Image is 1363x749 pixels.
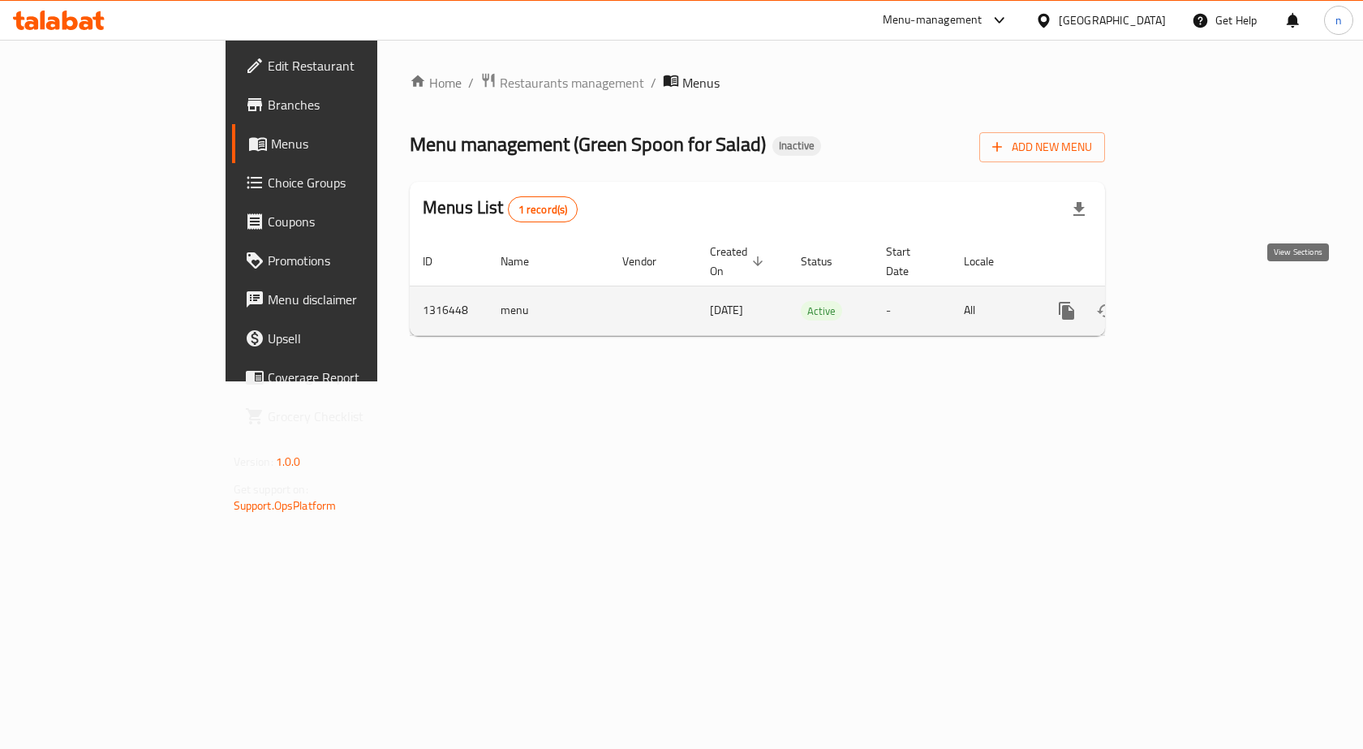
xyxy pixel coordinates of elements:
th: Actions [1034,237,1216,286]
button: Change Status [1086,291,1125,330]
span: Branches [268,95,441,114]
li: / [651,73,656,93]
span: Upsell [268,329,441,348]
a: Coverage Report [232,358,454,397]
span: Restaurants management [500,73,644,93]
td: - [873,286,951,335]
div: Export file [1060,190,1099,229]
span: Edit Restaurant [268,56,441,75]
span: Vendor [622,252,677,271]
button: more [1047,291,1086,330]
span: n [1335,11,1342,29]
div: Total records count [508,196,578,222]
span: Menus [682,73,720,93]
span: Menu disclaimer [268,290,441,309]
span: Choice Groups [268,173,441,192]
a: Promotions [232,241,454,280]
span: Coverage Report [268,368,441,387]
div: Inactive [772,136,821,156]
span: 1.0.0 [276,451,301,472]
span: Name [501,252,550,271]
span: Locale [964,252,1015,271]
span: Add New Menu [992,137,1092,157]
span: Coupons [268,212,441,231]
div: Active [801,301,842,321]
a: Branches [232,85,454,124]
span: Menu management ( Green Spoon for Salad ) [410,126,766,162]
span: Menus [271,134,441,153]
a: Menu disclaimer [232,280,454,319]
span: Start Date [886,242,931,281]
span: Created On [710,242,768,281]
a: Edit Restaurant [232,46,454,85]
span: ID [423,252,454,271]
td: All [951,286,1034,335]
a: Choice Groups [232,163,454,202]
span: [DATE] [710,299,743,321]
a: Grocery Checklist [232,397,454,436]
button: Add New Menu [979,132,1105,162]
span: Promotions [268,251,441,270]
li: / [468,73,474,93]
div: Menu-management [883,11,982,30]
a: Restaurants management [480,72,644,93]
span: Grocery Checklist [268,407,441,426]
a: Support.OpsPlatform [234,495,337,516]
span: Version: [234,451,273,472]
span: 1 record(s) [509,202,578,217]
nav: breadcrumb [410,72,1105,93]
span: Status [801,252,853,271]
h2: Menus List [423,196,578,222]
span: Inactive [772,139,821,153]
td: menu [488,286,609,335]
a: Coupons [232,202,454,241]
span: Get support on: [234,479,308,500]
table: enhanced table [410,237,1216,336]
div: [GEOGRAPHIC_DATA] [1059,11,1166,29]
a: Menus [232,124,454,163]
span: Active [801,302,842,321]
a: Upsell [232,319,454,358]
